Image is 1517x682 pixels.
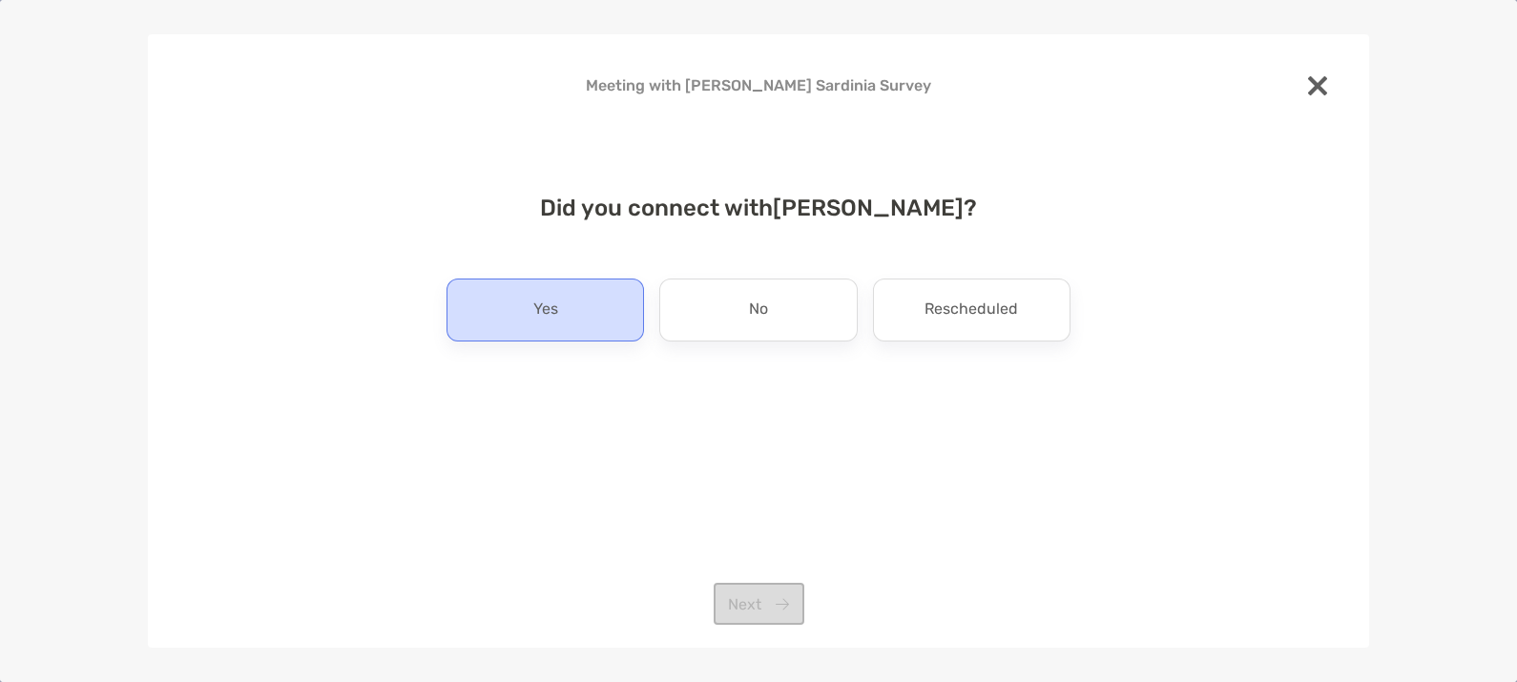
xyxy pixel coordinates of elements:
[533,295,558,325] p: Yes
[178,76,1339,94] h4: Meeting with [PERSON_NAME] Sardinia Survey
[925,295,1018,325] p: Rescheduled
[1308,76,1327,95] img: close modal
[749,295,768,325] p: No
[178,195,1339,221] h4: Did you connect with [PERSON_NAME] ?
